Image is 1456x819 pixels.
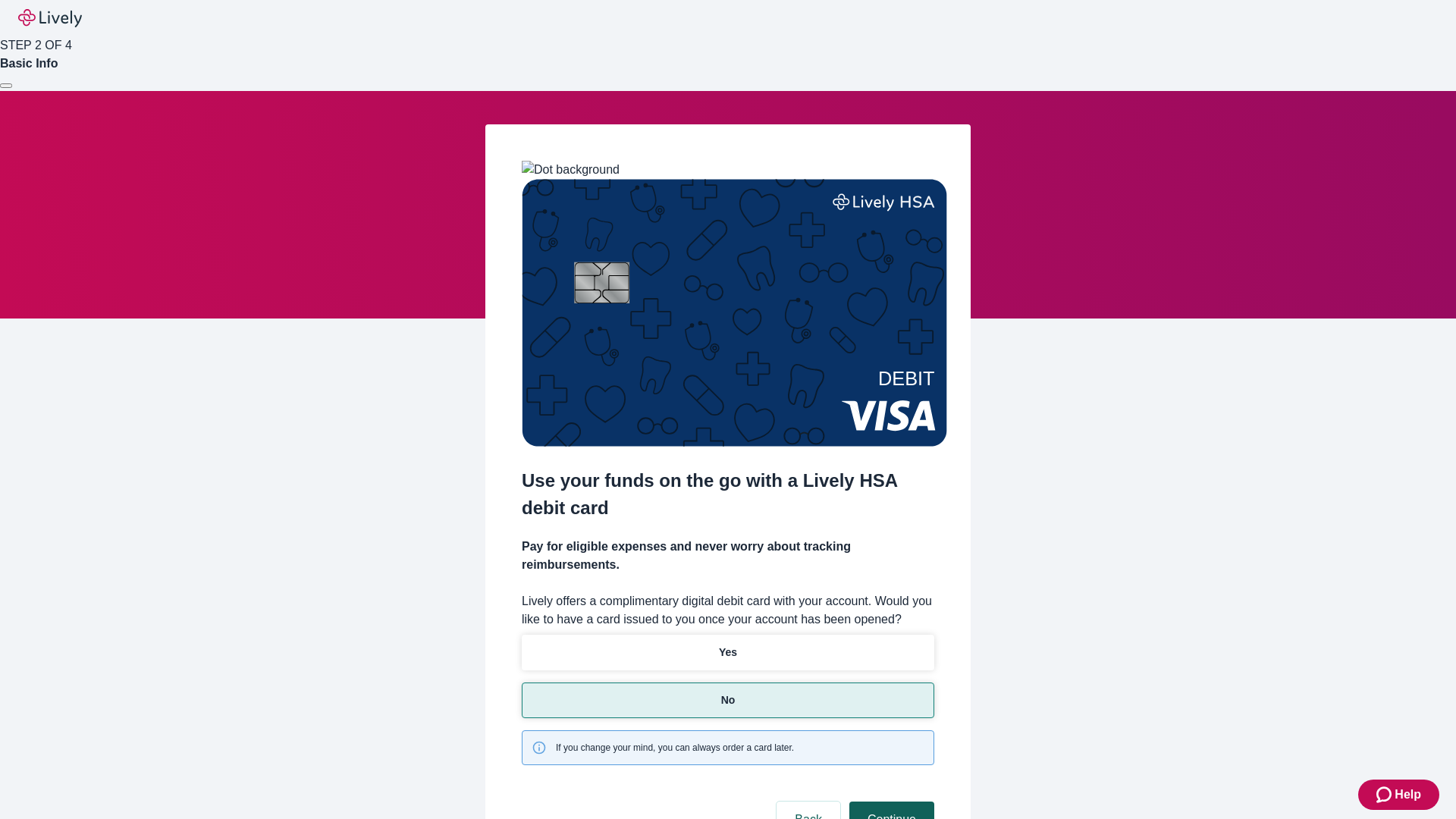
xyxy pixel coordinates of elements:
span: If you change your mind, you can always order a card later. [556,741,794,755]
h4: Pay for eligible expenses and never worry about tracking reimbursements. [522,538,934,574]
svg: Zendesk support icon [1376,786,1395,804]
p: No [721,692,736,708]
span: Help [1395,786,1421,804]
img: Dot background [522,161,620,179]
button: No [522,682,934,718]
img: Debit card [522,179,947,447]
label: Lively offers a complimentary digital debit card with your account. Would you like to have a card... [522,592,934,629]
button: Yes [522,635,934,670]
img: Lively [18,9,82,27]
button: Zendesk support iconHelp [1358,780,1439,810]
p: Yes [719,645,737,661]
h2: Use your funds on the go with a Lively HSA debit card [522,467,934,522]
